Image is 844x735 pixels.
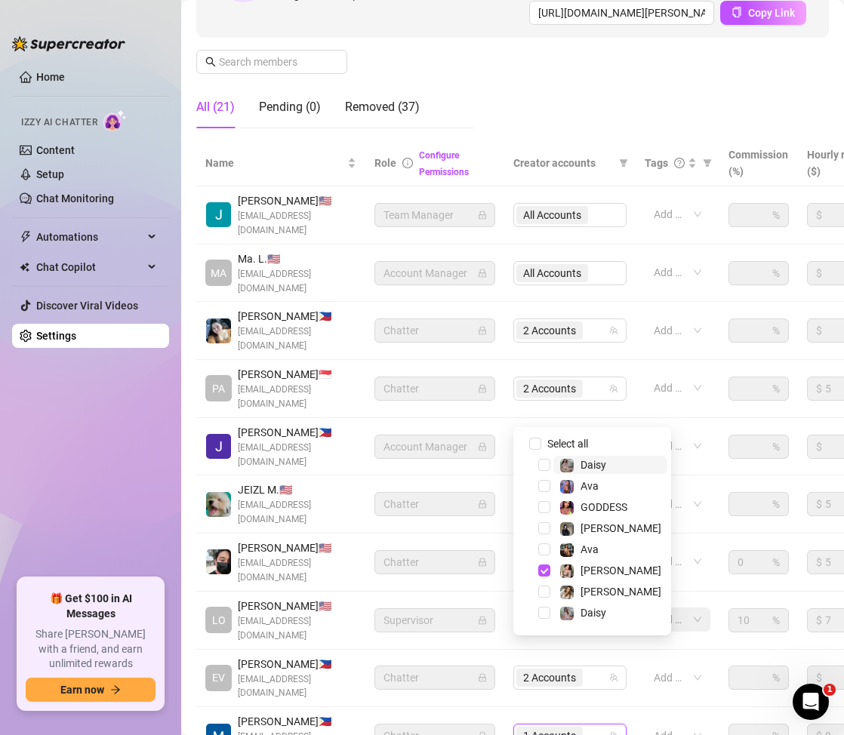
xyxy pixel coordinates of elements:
span: [EMAIL_ADDRESS][DOMAIN_NAME] [238,498,356,527]
img: Chat Copilot [20,262,29,272]
span: info-circle [402,158,413,168]
span: Account Manager [383,262,486,284]
span: Ma. L. 🇺🇸 [238,251,356,267]
span: [PERSON_NAME] 🇺🇸 [238,540,356,556]
span: [EMAIL_ADDRESS][DOMAIN_NAME] [238,209,356,238]
span: filter [700,152,715,174]
span: LO [212,612,226,629]
img: Anna [560,522,574,536]
th: Name [196,140,365,186]
span: Select tree node [538,607,550,619]
span: team [609,384,618,393]
img: john kenneth santillan [206,549,231,574]
img: logo-BBDzfeDw.svg [12,36,125,51]
span: Select all [541,435,594,452]
span: Select tree node [538,522,550,534]
span: Select tree node [538,480,550,492]
span: lock [478,269,487,278]
span: Account Manager [383,435,486,458]
span: Tags [645,155,668,171]
span: [EMAIL_ADDRESS][DOMAIN_NAME] [238,383,356,411]
span: Chatter [383,377,486,400]
span: 2 Accounts [523,322,576,339]
span: Select tree node [538,501,550,513]
span: lock [478,442,487,451]
a: Home [36,71,65,83]
span: [EMAIL_ADDRESS][DOMAIN_NAME] [238,324,356,353]
span: Share [PERSON_NAME] with a friend, and earn unlimited rewards [26,627,156,672]
img: Sheina Gorriceta [206,318,231,343]
span: Select tree node [538,564,550,577]
span: [PERSON_NAME] [581,522,661,534]
span: [PERSON_NAME] [581,564,661,577]
span: GODDESS [581,501,627,513]
span: lock [478,673,487,682]
span: JEIZL M. 🇺🇸 [238,481,356,498]
div: Removed (37) [345,98,420,116]
div: All (21) [196,98,235,116]
span: Automations [36,225,143,249]
span: lock [478,211,487,220]
span: team [609,326,618,335]
span: MA [211,265,226,281]
span: [EMAIL_ADDRESS][DOMAIN_NAME] [238,556,356,585]
span: Creator accounts [513,155,613,171]
img: JEIZL MALLARI [206,492,231,517]
img: Ava [560,543,574,557]
span: lock [478,326,487,335]
span: Select tree node [538,543,550,555]
img: Paige [560,586,574,599]
span: Select tree node [538,586,550,598]
span: Ava [581,480,599,492]
img: AI Chatter [103,109,127,131]
span: 1 [824,684,836,696]
a: Discover Viral Videos [36,300,138,312]
img: Ava [560,480,574,494]
span: Name [205,155,344,171]
span: filter [616,152,631,174]
a: Settings [36,330,76,342]
div: Pending (0) [259,98,321,116]
a: Content [36,144,75,156]
iframe: Intercom live chat [793,684,829,720]
span: Select tree node [538,459,550,471]
span: [EMAIL_ADDRESS][DOMAIN_NAME] [238,267,356,296]
a: Configure Permissions [419,150,469,177]
img: Daisy [560,459,574,472]
span: thunderbolt [20,231,32,243]
a: Chat Monitoring [36,192,114,205]
span: Supervisor [383,609,486,632]
span: 2 Accounts [516,321,583,340]
span: [EMAIL_ADDRESS][DOMAIN_NAME] [238,672,356,701]
span: EV [212,669,225,686]
img: Jodi [206,202,231,227]
th: Commission (%) [719,140,798,186]
span: [PERSON_NAME] 🇵🇭 [238,424,356,441]
img: John Lhester [206,434,231,459]
span: [EMAIL_ADDRESS][DOMAIN_NAME] [238,441,356,469]
span: Chatter [383,551,486,574]
span: [PERSON_NAME] 🇵🇭 [238,308,356,324]
span: 2 Accounts [516,380,583,398]
span: 2 Accounts [523,380,576,397]
span: Copy Link [748,7,795,19]
span: [PERSON_NAME] 🇵🇭 [238,656,356,672]
a: Setup [36,168,64,180]
span: filter [619,158,628,168]
span: 🎁 Get $100 in AI Messages [26,592,156,621]
span: [EMAIL_ADDRESS][DOMAIN_NAME] [238,614,356,643]
span: Izzy AI Chatter [21,115,97,130]
span: 2 Accounts [516,669,583,687]
span: PA [212,380,225,397]
span: Earn now [60,684,104,696]
button: Copy Link [720,1,806,25]
button: Earn nowarrow-right [26,678,156,702]
span: lock [478,616,487,625]
span: Team Manager [383,204,486,226]
span: [PERSON_NAME] 🇺🇸 [238,598,356,614]
span: 2 Accounts [523,669,576,686]
span: lock [478,384,487,393]
span: Chatter [383,493,486,515]
span: lock [478,500,487,509]
span: Chat Copilot [36,255,143,279]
